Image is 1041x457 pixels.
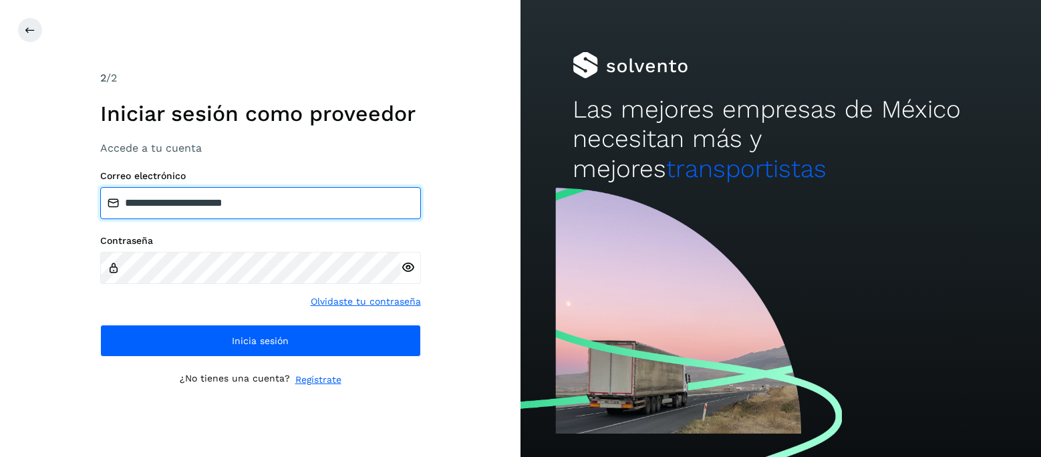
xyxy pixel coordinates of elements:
[100,170,421,182] label: Correo electrónico
[666,154,827,183] span: transportistas
[295,373,341,387] a: Regístrate
[100,101,421,126] h1: Iniciar sesión como proveedor
[100,70,421,86] div: /2
[100,142,421,154] h3: Accede a tu cuenta
[100,325,421,357] button: Inicia sesión
[232,336,289,345] span: Inicia sesión
[100,71,106,84] span: 2
[311,295,421,309] a: Olvidaste tu contraseña
[100,235,421,247] label: Contraseña
[180,373,290,387] p: ¿No tienes una cuenta?
[573,95,989,184] h2: Las mejores empresas de México necesitan más y mejores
